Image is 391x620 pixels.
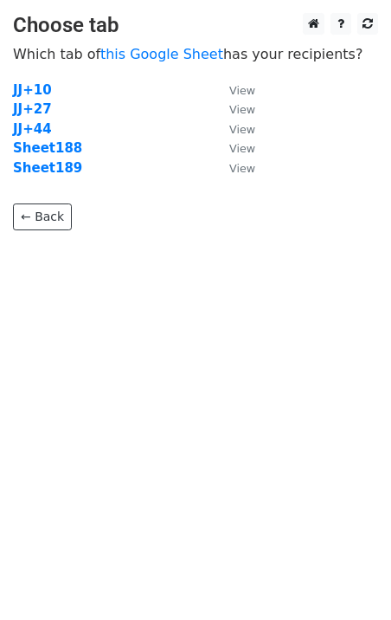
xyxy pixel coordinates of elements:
small: View [229,142,255,155]
p: Which tab of has your recipients? [13,45,378,63]
a: View [212,140,255,156]
small: View [229,84,255,97]
a: ← Back [13,203,72,230]
a: JJ+27 [13,101,52,117]
a: View [212,82,255,98]
a: JJ+10 [13,82,52,98]
a: Sheet189 [13,160,82,176]
a: View [212,160,255,176]
small: View [229,103,255,116]
a: JJ+44 [13,121,52,137]
h3: Choose tab [13,13,378,38]
a: View [212,101,255,117]
a: Sheet188 [13,140,82,156]
small: View [229,162,255,175]
a: this Google Sheet [100,46,223,62]
small: View [229,123,255,136]
a: View [212,121,255,137]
